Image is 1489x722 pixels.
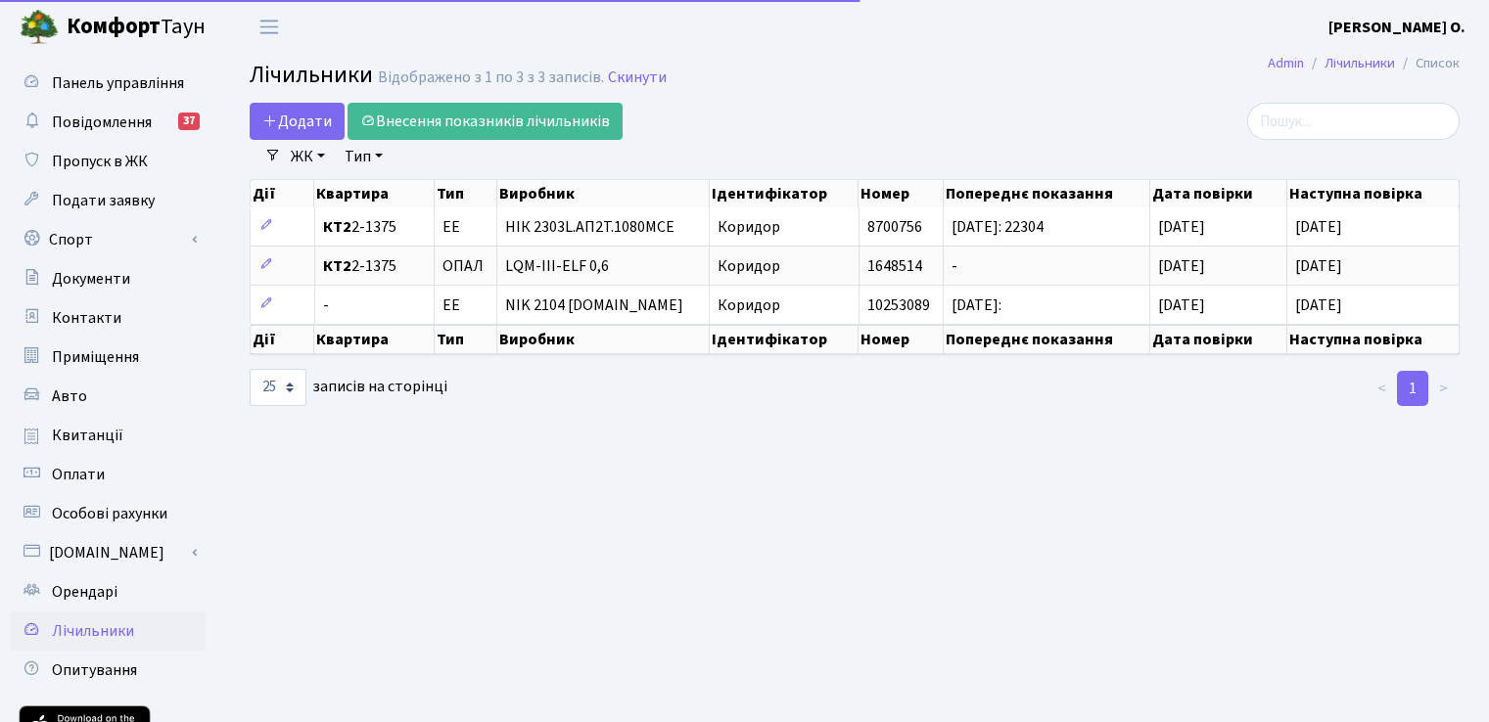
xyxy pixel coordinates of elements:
th: Тип [435,180,497,207]
nav: breadcrumb [1238,43,1489,84]
span: [DATE]: [952,294,1001,316]
span: Приміщення [52,346,139,368]
b: [PERSON_NAME] О. [1328,17,1466,38]
a: Приміщення [10,338,206,377]
a: [PERSON_NAME] О. [1328,16,1466,39]
button: Переключити навігацію [245,11,294,43]
b: КТ2 [323,255,351,277]
span: Коридор [718,294,780,316]
select: записів на сторінці [250,369,306,406]
a: Додати [250,103,345,140]
th: Наступна повірка [1287,325,1460,354]
th: Дата повірки [1150,325,1287,354]
th: Ідентифікатор [710,325,860,354]
th: Дії [251,180,314,207]
span: Орендарі [52,581,117,603]
th: Тип [435,325,497,354]
span: Коридор [718,255,780,277]
th: Квартира [314,180,434,207]
span: Подати заявку [52,190,155,211]
a: Квитанції [10,416,206,455]
div: Відображено з 1 по 3 з 3 записів. [378,68,604,87]
span: 2-1375 [323,258,426,274]
a: Внесення показників лічильників [348,103,623,140]
span: ОПАЛ [442,258,484,274]
span: [DATE]: 22304 [952,216,1044,238]
a: Подати заявку [10,181,206,220]
a: Пропуск в ЖК [10,142,206,181]
span: LQM-III-ELF 0,6 [505,258,701,274]
a: Контакти [10,298,206,338]
span: [DATE] [1158,294,1205,316]
span: Квитанції [52,425,123,446]
span: Документи [52,268,130,290]
a: Орендарі [10,572,206,611]
a: Скинути [608,68,667,87]
span: Лічильники [52,620,134,642]
span: - [323,297,426,313]
span: Таун [67,11,206,44]
span: Оплати [52,464,105,485]
a: ЖК [283,140,333,173]
a: Авто [10,377,206,416]
li: Список [1395,53,1460,74]
span: Коридор [718,216,780,238]
a: 1 [1397,371,1428,406]
a: Лічильники [10,611,206,651]
label: записів на сторінці [250,369,447,406]
img: logo.png [20,8,59,47]
a: Особові рахунки [10,494,206,533]
th: Квартира [314,325,434,354]
span: NIK 2104 [DOMAIN_NAME] [505,297,701,313]
span: Повідомлення [52,112,152,133]
th: Попереднє показання [944,180,1150,207]
span: ЕЕ [442,219,460,235]
th: Попереднє показання [944,325,1150,354]
th: Номер [859,325,944,354]
a: Admin [1268,53,1304,73]
a: Тип [337,140,391,173]
a: Панель управління [10,64,206,103]
span: Лічильники [250,58,373,92]
th: Виробник [497,180,710,207]
span: [DATE] [1295,216,1342,238]
th: Виробник [497,325,710,354]
span: 8700756 [867,216,922,238]
a: Оплати [10,455,206,494]
span: Додати [262,111,332,132]
th: Наступна повірка [1287,180,1460,207]
span: [DATE] [1158,216,1205,238]
a: Документи [10,259,206,298]
th: Дії [251,325,314,354]
th: Дата повірки [1150,180,1287,207]
span: ЕЕ [442,297,460,313]
span: 1648514 [867,255,922,277]
a: Повідомлення37 [10,103,206,142]
span: [DATE] [1295,294,1342,316]
span: - [952,255,957,277]
b: Комфорт [67,11,161,42]
span: [DATE] [1295,255,1342,277]
input: Пошук... [1247,103,1460,140]
th: Номер [859,180,944,207]
span: Контакти [52,307,121,329]
span: Пропуск в ЖК [52,151,148,172]
th: Ідентифікатор [710,180,860,207]
span: НІК 2303L.АП2Т.1080МСЕ [505,219,701,235]
span: 2-1375 [323,219,426,235]
span: Панель управління [52,72,184,94]
a: Спорт [10,220,206,259]
span: 10253089 [867,294,930,316]
span: Авто [52,385,87,407]
b: КТ2 [323,216,351,238]
span: Опитування [52,659,137,681]
a: [DOMAIN_NAME] [10,533,206,572]
a: Лічильники [1325,53,1395,73]
a: Опитування [10,651,206,690]
span: Особові рахунки [52,503,167,524]
div: 37 [178,113,200,130]
span: [DATE] [1158,255,1205,277]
